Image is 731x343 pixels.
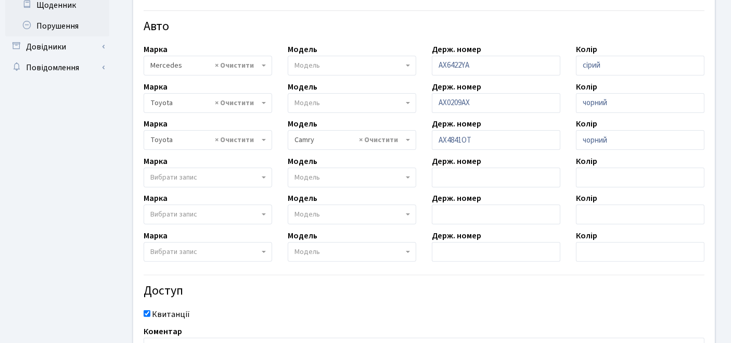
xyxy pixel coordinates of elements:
label: Модель [288,230,317,242]
label: Марка [144,230,168,242]
label: Держ. номер [432,155,481,168]
span: Модель [294,172,320,183]
span: Видалити всі елементи [215,135,254,145]
span: Видалити всі елементи [359,135,398,145]
span: Вибрати запис [150,247,197,257]
span: Toyota [144,130,272,150]
label: Марка [144,118,168,130]
label: Модель [288,118,317,130]
label: Модель [288,81,317,93]
h4: Авто [144,19,704,34]
a: Порушення [5,16,109,36]
label: Марка [144,81,168,93]
label: Колір [576,118,597,130]
label: Держ. номер [432,192,481,205]
span: Модель [294,209,320,220]
span: Toyota [150,98,259,108]
span: Вибрати запис [150,172,197,183]
span: Видалити всі елементи [215,98,254,108]
span: Модель [294,247,320,257]
label: Марка [144,155,168,168]
span: Модель [294,60,320,71]
label: Марка [144,43,168,56]
span: Camry [288,130,416,150]
a: Довідники [5,36,109,57]
label: Колір [576,230,597,242]
label: Модель [288,43,317,56]
label: Держ. номер [432,118,481,130]
label: Марка [144,192,168,205]
span: Mercedes [150,60,259,71]
label: Модель [288,192,317,205]
span: Toyota [150,135,259,145]
label: Коментар [144,325,182,338]
label: Колір [576,81,597,93]
span: Mercedes [144,56,272,75]
label: Колір [576,43,597,56]
label: Держ. номер [432,43,481,56]
span: Модель [294,98,320,108]
label: Держ. номер [432,230,481,242]
span: Видалити всі елементи [215,60,254,71]
h4: Доступ [144,284,704,299]
label: Держ. номер [432,81,481,93]
label: Модель [288,155,317,168]
label: Квитанції [152,308,190,321]
a: Повідомлення [5,57,109,78]
span: Вибрати запис [150,209,197,220]
label: Колір [576,192,597,205]
label: Колір [576,155,597,168]
span: Toyota [144,93,272,113]
span: Camry [294,135,403,145]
